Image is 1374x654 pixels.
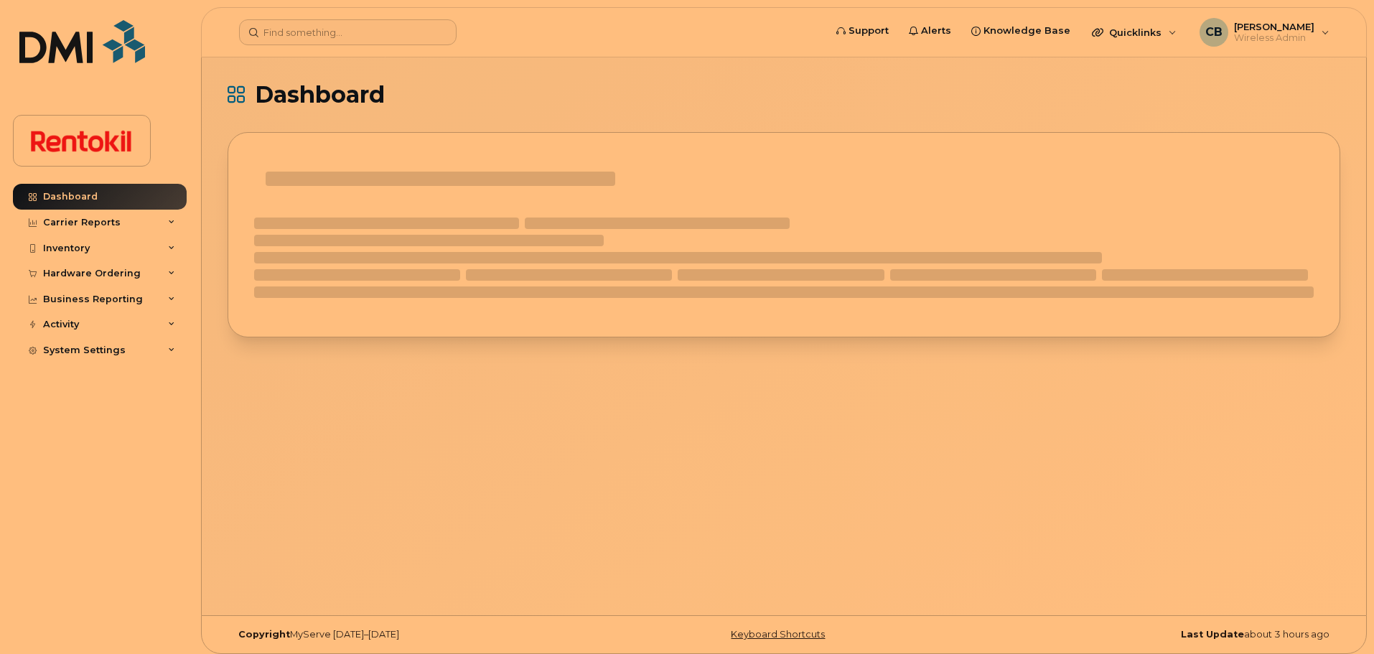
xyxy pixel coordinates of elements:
div: MyServe [DATE]–[DATE] [228,629,599,640]
div: about 3 hours ago [969,629,1340,640]
strong: Last Update [1181,629,1244,640]
a: Keyboard Shortcuts [731,629,825,640]
span: Dashboard [255,84,385,106]
strong: Copyright [238,629,290,640]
